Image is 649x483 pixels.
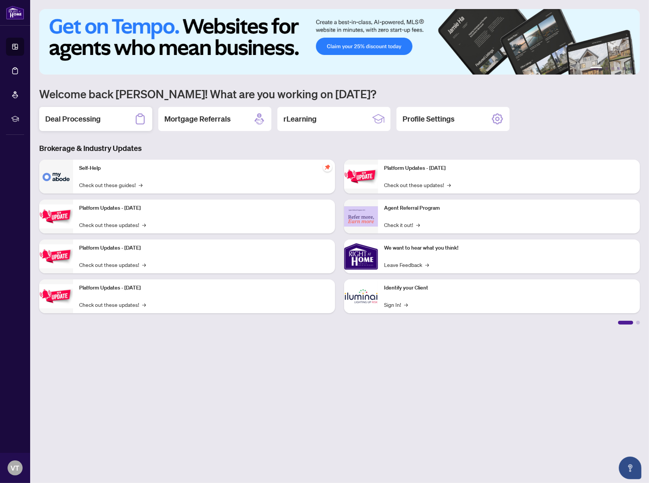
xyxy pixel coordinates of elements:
h2: Mortgage Referrals [164,114,231,124]
button: 6 [629,67,632,70]
h3: Brokerage & Industry Updates [39,143,640,154]
span: → [425,261,429,269]
button: 4 [617,67,620,70]
p: Platform Updates - [DATE] [79,284,329,292]
span: → [142,261,146,269]
img: Platform Updates - September 16, 2025 [39,204,73,228]
img: We want to hear what you think! [344,239,378,273]
a: Check out these updates!→ [384,181,451,189]
span: → [142,221,146,229]
button: 2 [605,67,608,70]
span: pushpin [323,163,332,172]
span: VT [11,463,20,473]
a: Check out these updates!→ [79,300,146,309]
h2: Profile Settings [403,114,455,124]
span: → [404,300,408,309]
img: Platform Updates - July 8, 2025 [39,284,73,308]
span: → [447,181,451,189]
img: Identify your Client [344,279,378,313]
h2: Deal Processing [45,114,101,124]
img: logo [6,6,24,20]
img: Platform Updates - June 23, 2025 [344,165,378,188]
img: Agent Referral Program [344,206,378,227]
span: → [416,221,420,229]
span: → [142,300,146,309]
img: Slide 0 [39,9,640,75]
a: Check out these updates!→ [79,221,146,229]
h1: Welcome back [PERSON_NAME]! What are you working on [DATE]? [39,87,640,101]
img: Platform Updates - July 21, 2025 [39,244,73,268]
p: Identify your Client [384,284,634,292]
img: Self-Help [39,160,73,194]
p: Platform Updates - [DATE] [79,204,329,212]
a: Check out these guides!→ [79,181,142,189]
a: Check it out!→ [384,221,420,229]
button: 1 [590,67,602,70]
a: Leave Feedback→ [384,261,429,269]
button: 5 [623,67,626,70]
span: → [139,181,142,189]
a: Check out these updates!→ [79,261,146,269]
a: Sign In!→ [384,300,408,309]
p: Platform Updates - [DATE] [79,244,329,252]
p: We want to hear what you think! [384,244,634,252]
button: Open asap [619,457,641,479]
p: Agent Referral Program [384,204,634,212]
p: Self-Help [79,164,329,172]
button: 3 [611,67,614,70]
h2: rLearning [283,114,317,124]
p: Platform Updates - [DATE] [384,164,634,172]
